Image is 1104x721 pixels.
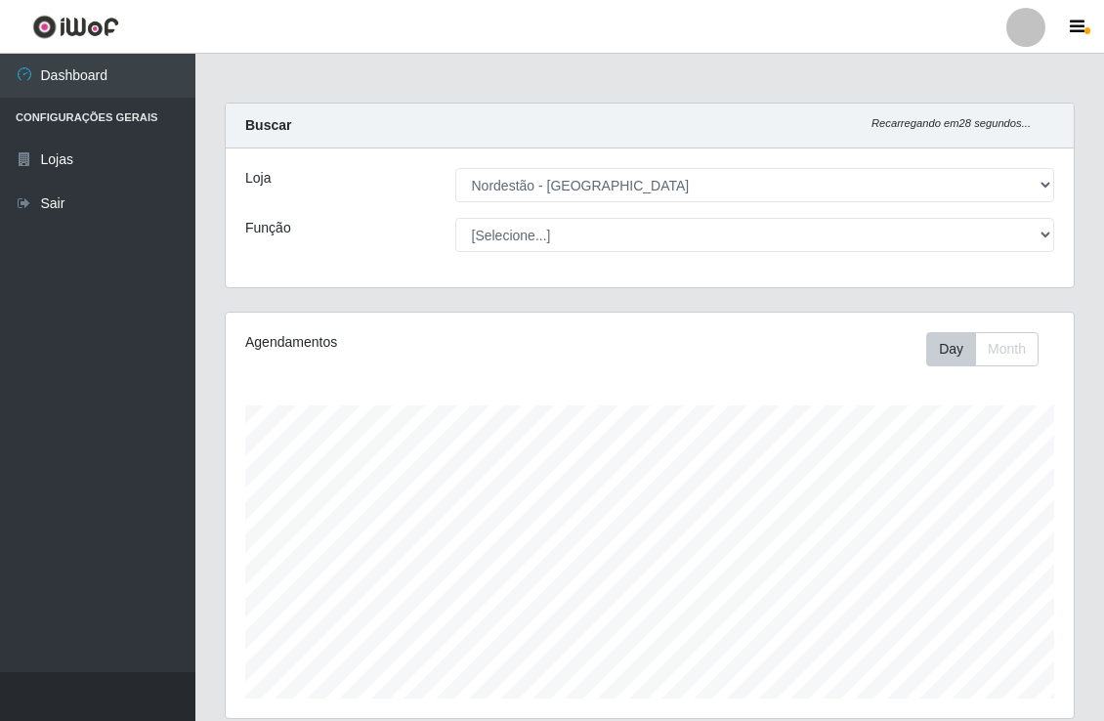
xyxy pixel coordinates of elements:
div: First group [926,332,1039,366]
div: Agendamentos [245,332,566,353]
label: Função [245,218,291,238]
strong: Buscar [245,117,291,133]
button: Month [975,332,1039,366]
img: CoreUI Logo [32,15,119,39]
button: Day [926,332,976,366]
div: Toolbar with button groups [926,332,1054,366]
label: Loja [245,168,271,189]
i: Recarregando em 28 segundos... [871,117,1031,129]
